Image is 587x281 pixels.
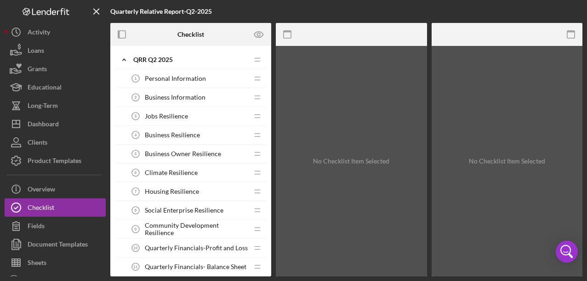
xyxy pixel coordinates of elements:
button: Loans [5,41,106,60]
b: Checklist [177,31,204,38]
div: Grants [28,60,47,80]
div: Activity [28,23,50,44]
div: Dashboard [28,115,59,135]
span: Business Information [145,94,205,101]
span: Quarterly Financials-Profit and Loss [145,244,248,252]
button: Clients [5,133,106,152]
button: Product Templates [5,152,106,170]
div: QRR Q2 2025 [133,56,248,63]
tspan: 7 [135,189,137,194]
button: Dashboard [5,115,106,133]
button: Activity [5,23,106,41]
div: Fields [28,217,45,237]
span: Business Owner Resilience [145,150,221,157]
span: Personal Information [145,75,206,82]
span: Climate Resilience [145,169,198,176]
tspan: 9 [135,227,137,231]
tspan: 3 [135,114,137,118]
button: Sheets [5,253,106,272]
div: Overview [28,180,55,201]
button: Grants [5,60,106,78]
tspan: 11 [133,264,138,269]
div: Checklist [28,198,54,219]
button: Long-Term [5,96,106,115]
span: Housing Resilience [145,188,199,195]
button: Overview [5,180,106,198]
div: Long-Term [28,96,58,117]
div: Sheets [28,253,46,274]
div: No Checklist Item Selected [469,157,545,165]
span: Community Development Resilience [145,222,248,236]
span: Business Resilience [145,131,200,139]
div: Document Templates [28,235,88,256]
tspan: 1 [135,76,137,81]
button: Document Templates [5,235,106,253]
div: Clients [28,133,47,154]
div: Loans [28,41,44,62]
button: Checklist [5,198,106,217]
div: Product Templates [28,152,81,172]
button: Fields [5,217,106,235]
button: Educational [5,78,106,96]
b: Quarterly Relative Report-Q2-2025 [110,7,212,15]
span: Jobs Resilience [145,112,188,120]
div: Open Intercom Messenger [556,241,578,263]
div: Educational [28,78,62,99]
tspan: 10 [133,246,138,250]
span: Quarterly Financials- Balance Sheet [145,263,246,270]
div: No Checklist Item Selected [313,157,389,165]
tspan: 4 [135,133,137,137]
span: Social Enterprise Resilience [145,207,223,214]
tspan: 2 [135,95,137,100]
tspan: 5 [135,152,137,156]
tspan: 8 [135,208,137,213]
tspan: 6 [135,170,137,175]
